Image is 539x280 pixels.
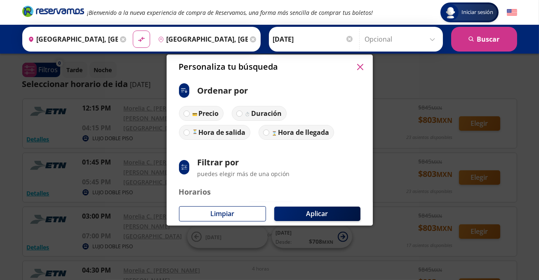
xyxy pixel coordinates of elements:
[198,85,248,97] p: Ordenar por
[22,5,84,17] i: Brand Logo
[198,169,290,178] p: puedes elegir más de una opción
[87,9,373,16] em: ¡Bienvenido a la nueva experiencia de compra de Reservamos, una forma más sencilla de comprar tus...
[199,127,246,137] p: Hora de salida
[252,108,282,118] p: Duración
[278,127,330,137] p: Hora de llegada
[155,29,248,49] input: Buscar Destino
[198,156,290,169] p: Filtrar por
[273,29,354,49] input: Elegir Fecha
[25,29,118,49] input: Buscar Origen
[179,186,360,198] p: Horarios
[179,206,266,221] button: Limpiar
[451,27,517,52] button: Buscar
[459,8,497,16] span: Iniciar sesión
[22,5,84,20] a: Brand Logo
[199,108,219,118] p: Precio
[507,7,517,18] button: English
[365,29,439,49] input: Opcional
[274,207,360,221] button: Aplicar
[179,61,278,73] p: Personaliza tu búsqueda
